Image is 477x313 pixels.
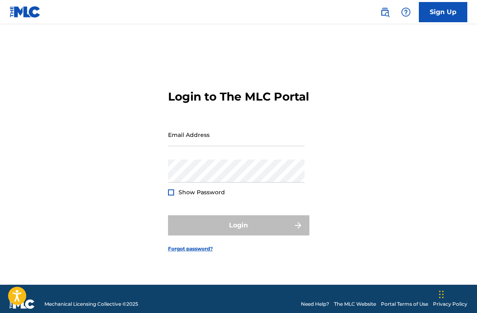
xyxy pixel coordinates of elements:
iframe: Chat Widget [437,274,477,313]
span: Mechanical Licensing Collective © 2025 [44,300,138,308]
img: logo [10,299,35,309]
a: The MLC Website [334,300,376,308]
a: Sign Up [419,2,467,22]
div: Help [398,4,414,20]
div: Drag [439,282,444,307]
a: Portal Terms of Use [381,300,428,308]
a: Forgot password? [168,245,213,252]
img: MLC Logo [10,6,41,18]
span: Show Password [179,189,225,196]
a: Need Help? [301,300,329,308]
a: Public Search [377,4,393,20]
img: help [401,7,411,17]
a: Privacy Policy [433,300,467,308]
img: search [380,7,390,17]
h3: Login to The MLC Portal [168,90,309,104]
